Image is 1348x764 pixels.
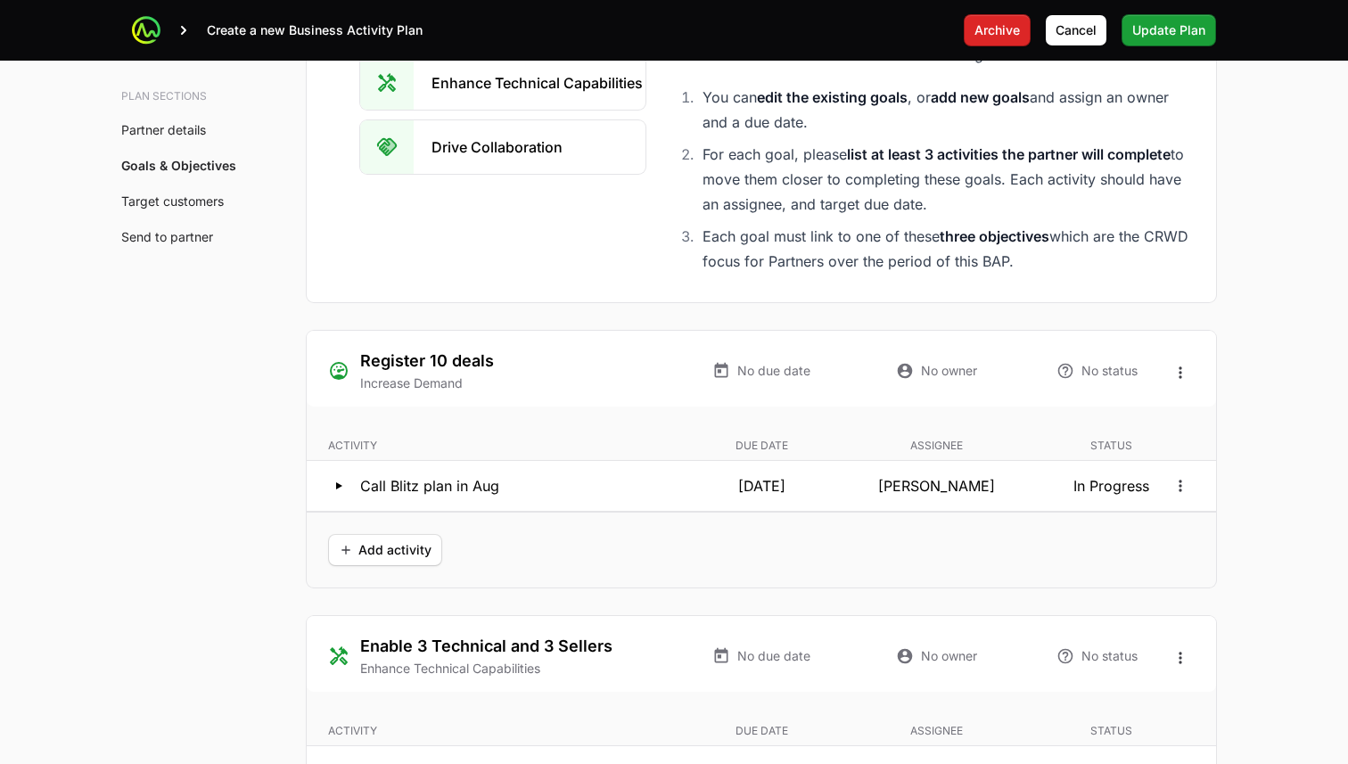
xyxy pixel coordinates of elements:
[360,634,612,659] h3: Enable 3 Technical and 3 Sellers
[678,475,845,497] p: [DATE]
[121,158,236,173] a: Goals & Objectives
[1027,475,1195,497] p: In Progress
[940,227,1049,245] strong: three objectives
[697,224,1195,274] li: Each goal must link to one of these which are the CRWD focus for Partners over the period of this...
[921,647,977,665] span: No owner
[852,724,1020,738] p: Assignee
[697,85,1195,135] li: You can , or and assign an owner and a due date.
[1081,647,1138,665] span: No status
[1166,358,1195,387] button: Open options
[1122,14,1216,46] button: Update Plan
[121,229,213,244] a: Send to partner
[207,21,423,39] p: Create a new Business Activity Plan
[432,72,643,94] p: Enhance Technical Capabilities
[339,539,432,561] span: Add activity
[852,439,1020,453] p: Assignee
[1081,362,1138,380] span: No status
[847,145,1171,163] strong: list at least 3 activities the partner will complete
[921,362,977,380] span: No owner
[360,349,494,374] h3: Register 10 deals
[737,647,810,665] span: No due date
[328,439,670,453] p: Activity
[737,362,810,380] span: No due date
[678,439,845,453] p: Due date
[328,534,442,566] button: Add activity
[1056,20,1097,41] span: Cancel
[678,724,845,738] p: Due date
[1027,439,1195,453] p: Status
[1166,644,1195,672] button: Open options
[121,122,206,137] a: Partner details
[360,660,612,678] p: Enhance Technical Capabilities
[757,88,908,106] strong: edit the existing goals
[360,374,494,392] p: Increase Demand
[360,475,499,497] p: Call Blitz plan in Aug
[852,475,1020,497] p: [PERSON_NAME]
[931,88,1030,106] strong: add new goals
[964,14,1031,46] button: Archive
[432,136,563,158] p: Drive Collaboration
[1045,14,1107,46] button: Cancel
[697,142,1195,217] li: For each goal, please to move them closer to completing these goals. Each activity should have an...
[1027,724,1195,738] p: Status
[121,89,242,103] h3: Plan sections
[1132,20,1205,41] span: Update Plan
[328,724,670,738] p: Activity
[1166,472,1195,500] button: Open options
[132,16,160,45] img: ActivitySource
[307,461,1216,511] button: Call Blitz plan in Aug[DATE][PERSON_NAME]In Progress
[121,193,224,209] a: Target customers
[974,20,1020,41] span: Archive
